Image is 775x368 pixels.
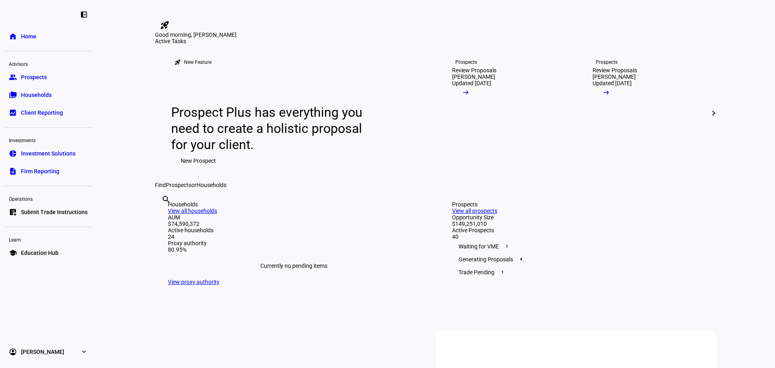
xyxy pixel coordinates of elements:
mat-icon: search [161,195,171,204]
button: New Prospect [171,153,226,169]
span: Investment Solutions [21,149,75,158]
div: [PERSON_NAME] [593,74,636,80]
eth-mat-symbol: pie_chart [9,149,17,158]
span: Firm Reporting [21,167,59,175]
span: Households [21,91,52,99]
div: 40 [452,233,704,240]
div: [PERSON_NAME] [452,74,495,80]
div: Proxy authority [168,240,420,246]
div: Trade Pending [452,266,704,279]
a: folder_copyHouseholds [5,87,92,103]
span: 1 [499,269,506,275]
a: homeHome [5,28,92,44]
a: View all households [168,208,217,214]
div: Find or [155,182,717,188]
div: Updated [DATE] [452,80,491,86]
div: Advisors [5,58,92,69]
div: Active Prospects [452,227,704,233]
span: Prospects [166,182,191,188]
div: 24 [168,233,420,240]
a: pie_chartInvestment Solutions [5,145,92,162]
a: groupProspects [5,69,92,85]
div: Active Tasks [155,38,717,44]
div: Prospects [452,201,704,208]
eth-mat-symbol: home [9,32,17,40]
span: Prospects [21,73,47,81]
a: View proxy authority [168,279,220,285]
div: Active households [168,227,420,233]
div: Review Proposals [452,67,496,74]
span: Education Hub [21,249,59,257]
eth-mat-symbol: expand_more [80,348,88,356]
div: $74,590,372 [168,221,420,227]
eth-mat-symbol: group [9,73,17,81]
div: Waiting for VME [452,240,704,253]
a: ProspectsReview Proposals[PERSON_NAME]Updated [DATE] [580,44,714,182]
div: Currently no pending items [168,253,420,279]
span: 1 [504,243,510,250]
eth-mat-symbol: list_alt_add [9,208,17,216]
span: Submit Trade Instructions [21,208,88,216]
eth-mat-symbol: account_circle [9,348,17,356]
mat-icon: chevron_right [709,108,718,118]
div: 80.95% [168,246,420,253]
div: Updated [DATE] [593,80,632,86]
span: 4 [518,256,524,263]
span: [PERSON_NAME] [21,348,64,356]
div: AUM [168,214,420,221]
div: Review Proposals [593,67,637,74]
div: Learn [5,233,92,245]
a: ProspectsReview Proposals[PERSON_NAME]Updated [DATE] [439,44,573,182]
div: Operations [5,193,92,204]
div: Good morning, [PERSON_NAME] [155,32,717,38]
span: Client Reporting [21,109,63,117]
div: New Feature [184,59,212,65]
a: View all prospects [452,208,497,214]
div: Prospect Plus has everything you need to create a holistic proposal for your client. [171,104,370,153]
mat-icon: rocket_launch [160,20,170,30]
span: New Prospect [181,153,216,169]
eth-mat-symbol: school [9,249,17,257]
eth-mat-symbol: description [9,167,17,175]
div: $149,251,010 [452,221,704,227]
input: Enter name of prospect or household [161,206,163,215]
mat-icon: arrow_right_alt [462,88,470,97]
a: bid_landscapeClient Reporting [5,105,92,121]
eth-mat-symbol: bid_landscape [9,109,17,117]
a: descriptionFirm Reporting [5,163,92,179]
div: Opportunity Size [452,214,704,221]
div: Households [168,201,420,208]
div: Generating Proposals [452,253,704,266]
eth-mat-symbol: folder_copy [9,91,17,99]
div: Prospects [596,59,618,65]
mat-icon: arrow_right_alt [602,88,610,97]
span: Households [197,182,226,188]
eth-mat-symbol: left_panel_close [80,11,88,19]
mat-icon: rocket_launch [174,59,181,65]
span: Home [21,32,36,40]
div: Prospects [455,59,477,65]
div: Investments [5,134,92,145]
